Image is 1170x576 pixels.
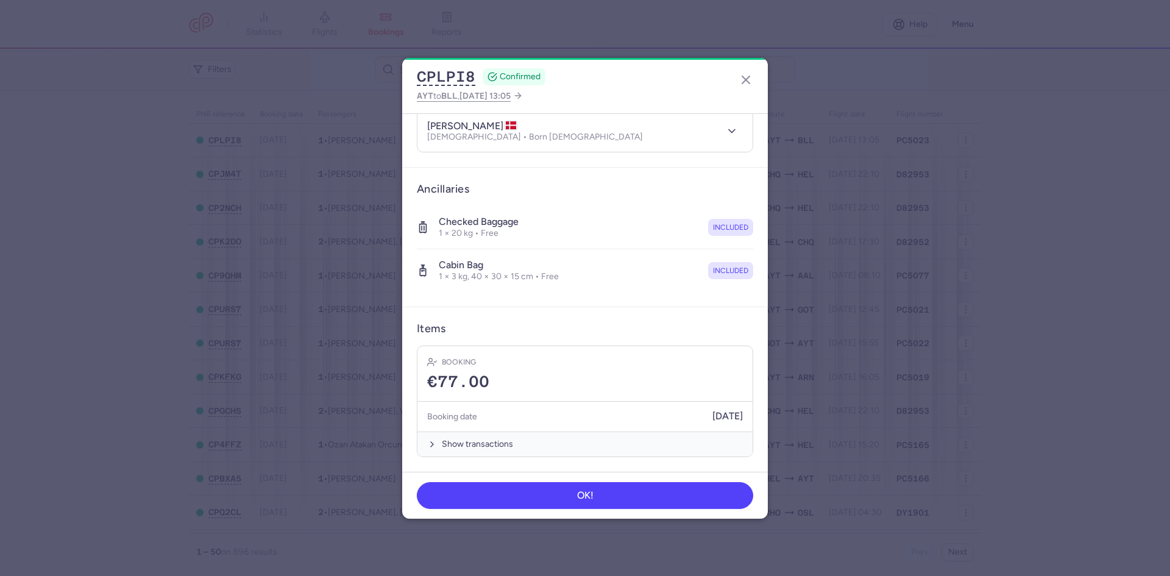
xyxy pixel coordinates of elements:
[713,265,748,277] span: included
[417,88,511,104] span: to ,
[439,228,519,239] p: 1 × 20 kg • Free
[417,68,475,86] button: CPLPI8
[712,411,743,422] span: [DATE]
[427,409,477,424] h5: Booking date
[417,182,753,196] h3: Ancillaries
[417,91,433,101] span: AYT
[577,490,594,501] span: OK!
[417,346,753,402] div: Booking€77.00
[442,356,476,368] h4: Booking
[427,132,643,142] p: [DEMOGRAPHIC_DATA] • Born [DEMOGRAPHIC_DATA]
[439,271,559,282] p: 1 × 3 kg, 40 × 30 × 15 cm • Free
[427,120,517,132] h4: [PERSON_NAME]
[439,216,519,228] h4: Checked baggage
[441,91,458,101] span: BLL
[417,482,753,509] button: OK!
[713,221,748,233] span: included
[427,373,489,391] span: €77.00
[459,91,511,101] span: [DATE] 13:05
[417,88,523,104] a: AYTtoBLL,[DATE] 13:05
[500,71,541,83] span: CONFIRMED
[439,259,559,271] h4: Cabin bag
[417,322,445,336] h3: Items
[417,432,753,457] button: Show transactions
